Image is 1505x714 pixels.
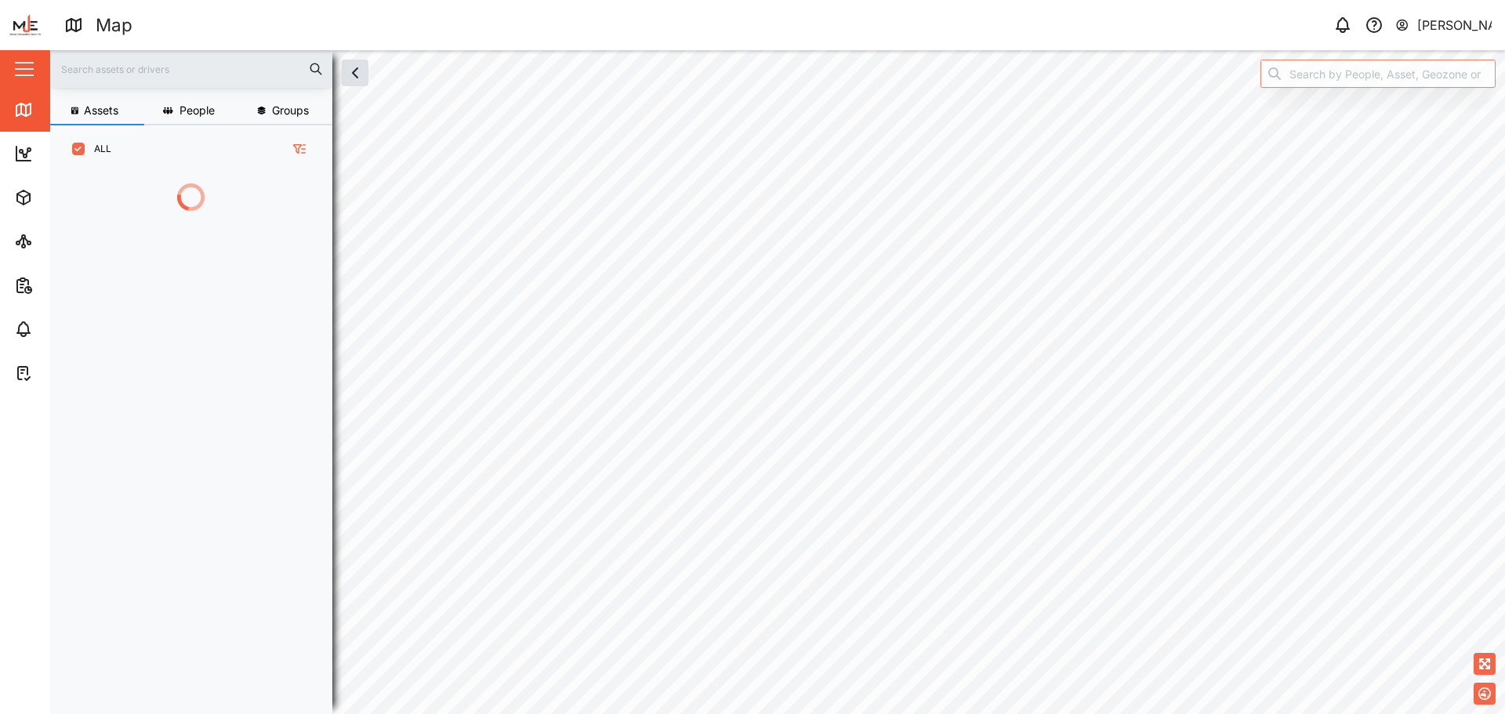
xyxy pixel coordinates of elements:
input: Search by People, Asset, Geozone or Place [1260,60,1496,88]
div: Dashboard [41,145,111,162]
img: Main Logo [8,8,42,42]
div: Sites [41,233,78,250]
input: Search assets or drivers [60,57,323,81]
div: Tasks [41,364,84,382]
div: Reports [41,277,94,294]
span: People [180,105,215,116]
div: [PERSON_NAME] [1417,16,1492,35]
label: ALL [85,143,111,155]
span: Groups [272,105,309,116]
div: Alarms [41,321,89,338]
canvas: Map [50,50,1505,714]
button: [PERSON_NAME] [1394,14,1492,36]
div: Map [41,101,76,118]
div: Assets [41,189,89,206]
span: Assets [84,105,118,116]
div: grid [63,235,332,701]
div: Map [96,12,132,39]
